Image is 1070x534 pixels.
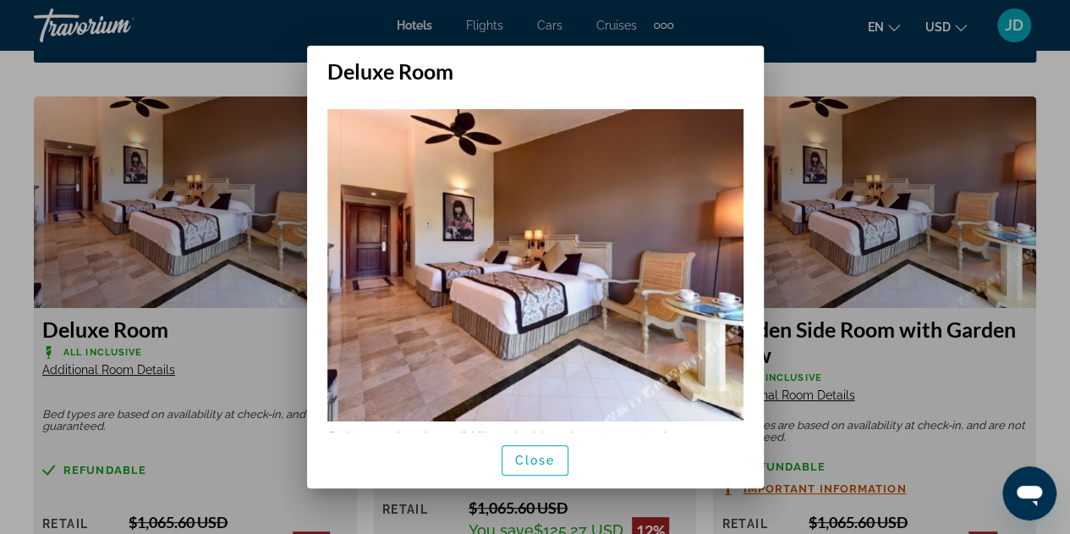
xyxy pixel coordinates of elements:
h2: Deluxe Room [307,46,764,84]
span: Close [515,454,556,467]
img: Deluxe Room [327,109,744,421]
p: Bed types are based on availability at check-in, and are not guaranteed. [327,430,744,442]
iframe: Button to launch messaging window [1002,466,1056,520]
button: Close [502,445,569,476]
